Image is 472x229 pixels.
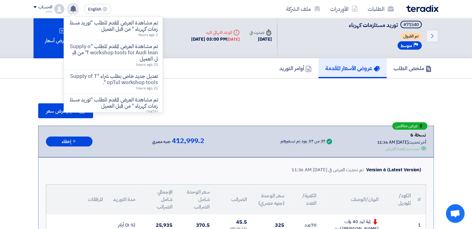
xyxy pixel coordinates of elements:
[172,137,204,145] span: 412,999.2
[384,185,416,214] th: الكود/الموديل
[249,29,272,36] div: صدرت في
[34,13,89,58] div: تقديم عرض أسعار
[377,139,426,146] div: أخر تحديث [DATE] 11:36 AM
[236,218,247,226] span: 45.5
[108,185,140,214] th: مدة التوريد
[178,185,215,214] th: سعر الوحدة شامل الضرائب
[88,7,101,11] span: English
[38,103,93,118] button: تقديم عرض سعر
[136,62,158,67] span: 21 hours ago
[289,185,321,214] th: الكمية/العدد
[69,20,158,32] p: تم مشاهدة العرض المقدم للطلب "توريد مستلزمات كهرباء " من قبل العميل
[401,43,412,49] span: متوسط
[393,65,432,72] h5: ملخص الطلب
[46,109,78,114] span: تقديم عرض سعر
[318,58,387,78] a: عروض الأسعار المقدمة
[325,2,363,16] a: الأوردرات
[227,36,239,43] div: [DATE]
[38,5,52,10] div: الحساب
[252,185,289,214] th: سعر الوحدة (جنيه مصري)
[46,137,92,147] button: إخفاء
[69,73,158,86] p: تعديل جديد خاص بطلب شراء "Supply of TopTul workshop tools ".
[385,146,420,152] div: تمت مشاهدة العرض
[387,58,438,78] a: ملخص الطلب
[138,32,158,38] span: 2 hours ago
[281,2,325,16] a: ملف الشركة
[349,21,398,29] span: توريد مستلزمات كهرباء
[363,2,399,16] a: الطلبات
[69,43,158,62] p: تم مشاهدة العرض المقدم للطلب "Supply of workshop tools for Audi lean" من قبل العميل
[152,138,171,146] span: جنيه مصري
[136,85,158,91] span: 22 hours ago
[46,185,108,214] th: المرفقات
[84,4,111,14] button: English
[377,131,426,139] div: نسخة 6
[416,185,426,214] th: #
[191,29,240,36] div: الموعد النهائي للرد
[69,97,158,109] p: تم مشاهدة العرض المقدم للطلب "توريد مستلزمات كهرباء " من قبل العميل
[446,204,465,223] div: Open chat
[400,33,422,40] span: تم القبول
[311,222,317,228] span: 70
[366,166,421,173] div: Version 6 (Latest Version)
[279,65,312,72] h5: أوامر التوريد
[406,5,438,12] img: Teradix logo
[291,166,364,173] div: تم تحديث العرض في [DATE] 11:36 AM
[321,185,384,214] th: البيان/الوصف
[34,10,52,13] div: ماجد
[146,109,158,115] span: [DATE]
[349,21,423,29] h5: توريد مستلزمات كهرباء
[325,65,380,72] h5: عروض الأسعار المقدمة
[281,139,326,144] div: 37 من 37 بنود تم تسعيرهم
[403,23,419,27] div: #71540
[191,36,240,43] div: [DATE] 03:00 PM
[272,58,318,78] a: أوامر التوريد
[54,4,64,14] img: profile_test.png
[215,185,252,214] th: الضرائب
[140,185,178,214] th: الإجمالي شامل الضرائب
[249,36,272,43] div: [DATE]
[395,124,418,128] span: عرض منافس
